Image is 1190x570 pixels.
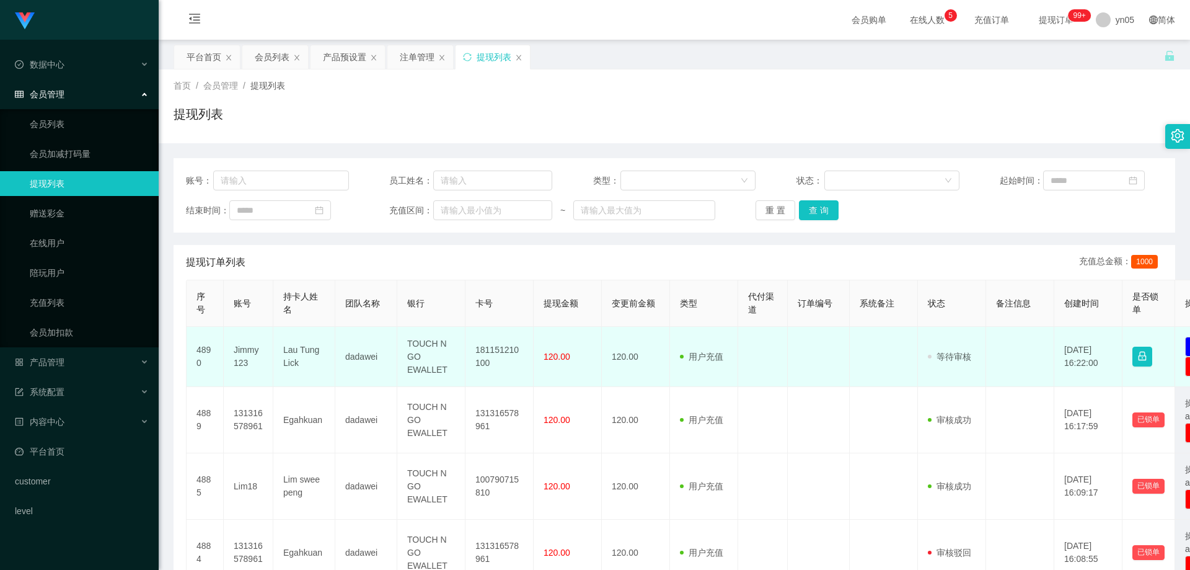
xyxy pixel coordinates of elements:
[602,387,670,453] td: 120.00
[928,548,971,558] span: 审核驳回
[243,81,245,91] span: /
[203,81,238,91] span: 会员管理
[15,439,149,464] a: 图标: dashboard平台首页
[756,200,795,220] button: 重 置
[30,290,149,315] a: 充值列表
[30,231,149,256] a: 在线用户
[224,387,273,453] td: 131316578961
[433,171,552,190] input: 请输入
[273,453,335,520] td: Lim swee peng
[544,298,578,308] span: 提现金额
[224,327,273,387] td: Jimmy123
[433,200,552,220] input: 请输入最小值为
[1079,255,1163,270] div: 充值总金额：
[323,45,366,69] div: 产品预设置
[1132,545,1165,560] button: 已锁单
[1131,255,1158,269] span: 1000
[748,292,774,314] span: 代付渠道
[30,171,149,196] a: 提现列表
[186,204,229,217] span: 结束时间：
[250,81,285,91] span: 提现列表
[1064,298,1099,308] span: 创建时间
[1054,387,1122,453] td: [DATE] 16:17:59
[741,177,748,185] i: 图标: down
[968,16,1015,24] span: 充值订单
[680,415,723,425] span: 用户充值
[465,453,534,520] td: 100790715810
[30,201,149,226] a: 赠送彩金
[465,387,534,453] td: 131316578961
[345,298,380,308] span: 团队名称
[1164,50,1175,61] i: 图标: unlock
[255,45,289,69] div: 会员列表
[860,298,894,308] span: 系统备注
[1149,16,1158,24] i: 图标: global
[213,171,349,190] input: 请输入
[945,9,957,22] sup: 5
[544,548,570,558] span: 120.00
[174,81,191,91] span: 首页
[15,417,24,426] i: 图标: profile
[948,9,953,22] p: 5
[174,1,216,40] i: 图标: menu-fold
[187,45,221,69] div: 平台首页
[196,81,198,91] span: /
[283,292,318,314] span: 持卡人姓名
[187,387,224,453] td: 4889
[273,387,335,453] td: Egahkuan
[1132,412,1165,427] button: 已锁单
[335,327,397,387] td: dadawei
[1054,453,1122,520] td: [DATE] 16:09:17
[15,60,24,69] i: 图标: check-circle-o
[224,453,273,520] td: Lim18
[30,141,149,166] a: 会员加减打码量
[1068,9,1090,22] sup: 305
[407,298,425,308] span: 银行
[1033,16,1080,24] span: 提现订单
[15,358,24,367] i: 图标: appstore-o
[293,54,301,61] i: 图标: close
[335,387,397,453] td: dadawei
[680,298,697,308] span: 类型
[477,45,511,69] div: 提现列表
[904,16,951,24] span: 在线人数
[475,298,493,308] span: 卡号
[335,453,397,520] td: dadawei
[1132,479,1165,494] button: 已锁单
[370,54,377,61] i: 图标: close
[15,417,64,427] span: 内容中心
[15,388,24,396] i: 图标: form
[928,298,945,308] span: 状态
[602,453,670,520] td: 120.00
[187,453,224,520] td: 4885
[680,481,723,491] span: 用户充值
[30,320,149,345] a: 会员加扣款
[397,327,465,387] td: TOUCH N GO EWALLET
[225,54,232,61] i: 图标: close
[15,387,64,397] span: 系统配置
[400,45,434,69] div: 注单管理
[552,204,573,217] span: ~
[544,415,570,425] span: 120.00
[1000,174,1043,187] span: 起始时间：
[389,204,433,217] span: 充值区间：
[612,298,655,308] span: 变更前金额
[15,469,149,494] a: customer
[389,174,433,187] span: 员工姓名：
[234,298,251,308] span: 账号
[30,261,149,285] a: 陪玩用户
[515,54,522,61] i: 图标: close
[680,548,723,558] span: 用户充值
[30,112,149,136] a: 会员列表
[928,352,971,362] span: 等待审核
[1171,129,1184,143] i: 图标: setting
[1054,327,1122,387] td: [DATE] 16:22:00
[593,174,621,187] span: 类型：
[1129,176,1137,185] i: 图标: calendar
[945,177,952,185] i: 图标: down
[465,327,534,387] td: 181151210100
[1132,347,1152,367] button: 图标: lock
[15,60,64,69] span: 数据中心
[186,255,245,270] span: 提现订单列表
[15,89,64,99] span: 会员管理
